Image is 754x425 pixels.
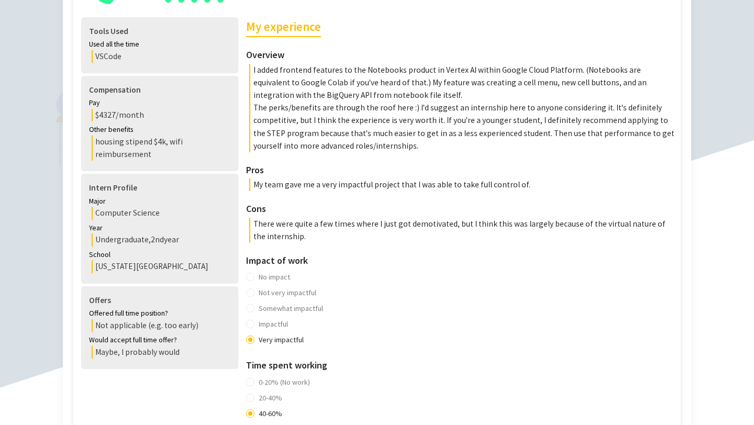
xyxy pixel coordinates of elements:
[89,84,230,96] h4: Compensation
[92,346,230,359] div: Maybe, I probably would
[89,124,230,136] div: Other benefits
[246,202,675,216] h3: Cons
[92,233,230,246] div: Undergraduate , 2nd year
[249,218,675,243] p: There were quite a few times where I just got demotivated, but I think this was largely because o...
[95,109,116,120] span: 4327
[246,17,321,37] h2: My experience
[92,319,230,332] div: Not applicable (e.g. too early)
[89,294,230,307] h4: Offers
[89,334,230,346] div: Would accept full time offer?
[92,136,230,161] div: housing stipend $4k, wifi reimbursement
[254,332,308,348] span: Very impactful
[95,109,99,120] span: $
[92,260,230,273] div: [US_STATE][GEOGRAPHIC_DATA]
[249,178,675,191] p: My team gave me a very impactful project that I was able to take full control of.
[92,207,230,219] div: Computer Science
[116,109,144,120] span: /month
[89,182,230,194] h4: Intern Profile
[249,64,675,102] p: I added frontend features to the Notebooks product in Vertex AI within Google Cloud Platform. (No...
[92,50,230,63] div: VSCode
[89,25,230,38] h4: Tools Used
[89,222,230,234] div: Year
[246,358,675,373] h3: Time spent working
[246,163,675,177] h3: Pros
[89,308,230,319] div: Offered full time position?
[246,253,675,268] h3: Impact of work
[246,48,675,62] h3: Overview
[89,196,230,207] div: Major
[89,249,230,261] div: School
[249,102,675,152] p: The perks/benefits are through the roof here :) I'd suggest an internship here to anyone consider...
[89,97,230,109] div: Pay
[254,406,286,421] span: 40-60%
[89,39,230,50] div: Used all the time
